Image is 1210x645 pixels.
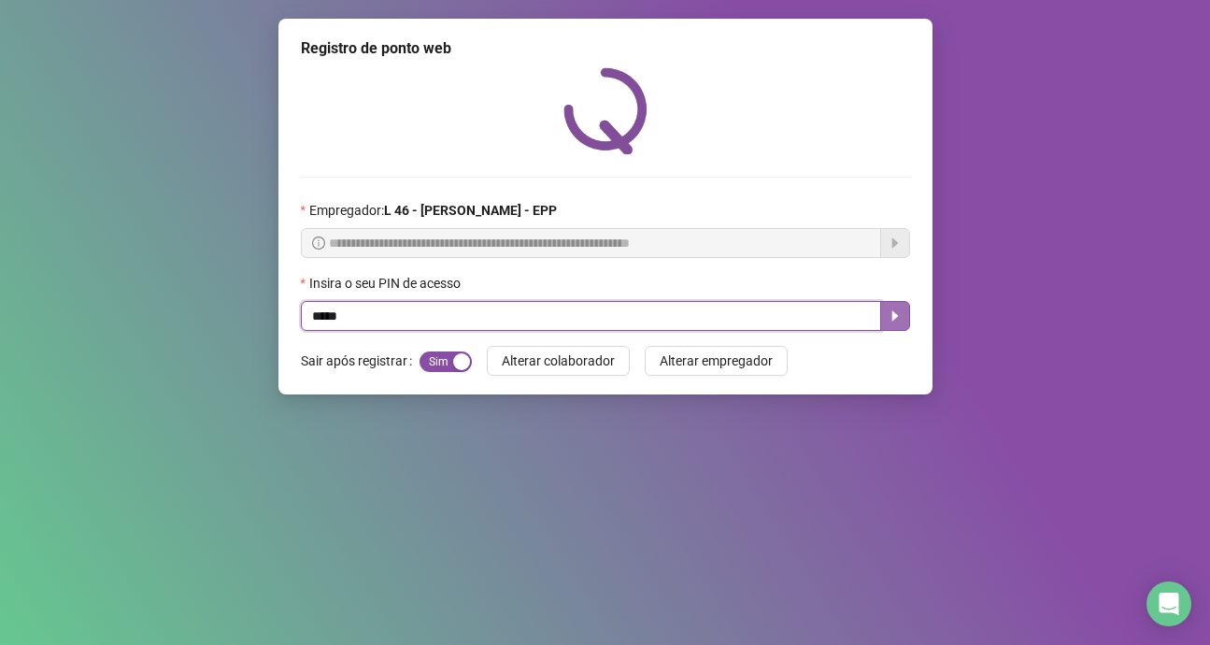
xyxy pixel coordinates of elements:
[384,203,557,218] strong: L 46 - [PERSON_NAME] - EPP
[309,200,557,221] span: Empregador :
[301,346,420,376] label: Sair após registrar
[660,351,773,371] span: Alterar empregador
[888,308,903,323] span: caret-right
[301,37,910,60] div: Registro de ponto web
[312,236,325,250] span: info-circle
[301,273,473,294] label: Insira o seu PIN de acesso
[502,351,615,371] span: Alterar colaborador
[563,67,648,154] img: QRPoint
[1146,581,1191,626] div: Open Intercom Messenger
[487,346,630,376] button: Alterar colaborador
[645,346,788,376] button: Alterar empregador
